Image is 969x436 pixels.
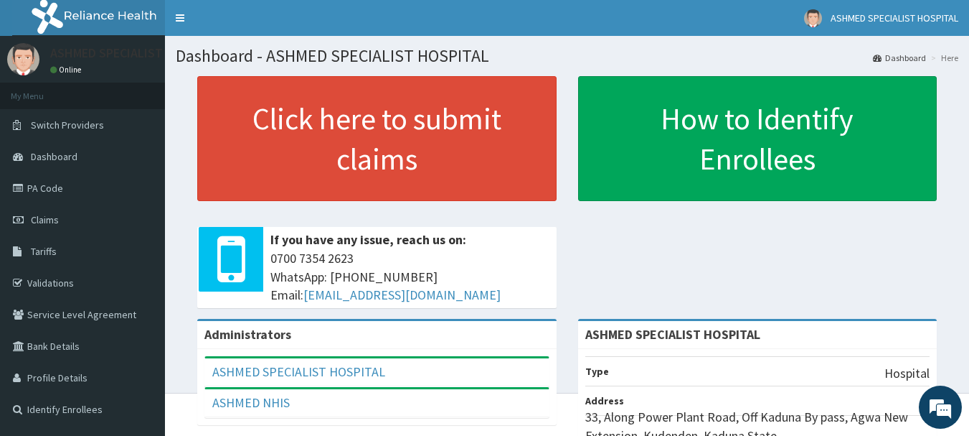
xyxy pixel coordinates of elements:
img: User Image [804,9,822,27]
li: Here [927,52,958,64]
p: Hospital [884,364,930,383]
b: Address [585,394,624,407]
span: Switch Providers [31,119,104,131]
span: ASHMED SPECIALIST HOSPITAL [831,11,958,24]
a: How to Identify Enrollees [578,76,937,201]
b: If you have any issue, reach us on: [270,231,466,248]
a: ASHMED SPECIALIST HOSPITAL [212,363,385,380]
strong: ASHMED SPECIALIST HOSPITAL [585,326,760,343]
p: ASHMED SPECIALIST HOSPITAL [50,47,222,60]
a: ASHMED NHIS [212,394,290,411]
span: Tariffs [31,245,57,258]
span: Claims [31,213,59,226]
a: Click here to submit claims [197,76,557,201]
b: Type [585,365,609,378]
h1: Dashboard - ASHMED SPECIALIST HOSPITAL [176,47,958,65]
b: Administrators [204,326,291,343]
a: Dashboard [873,52,926,64]
a: Online [50,65,85,75]
img: User Image [7,43,39,75]
span: Dashboard [31,150,77,163]
span: 0700 7354 2623 WhatsApp: [PHONE_NUMBER] Email: [270,249,549,305]
a: [EMAIL_ADDRESS][DOMAIN_NAME] [303,287,501,303]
